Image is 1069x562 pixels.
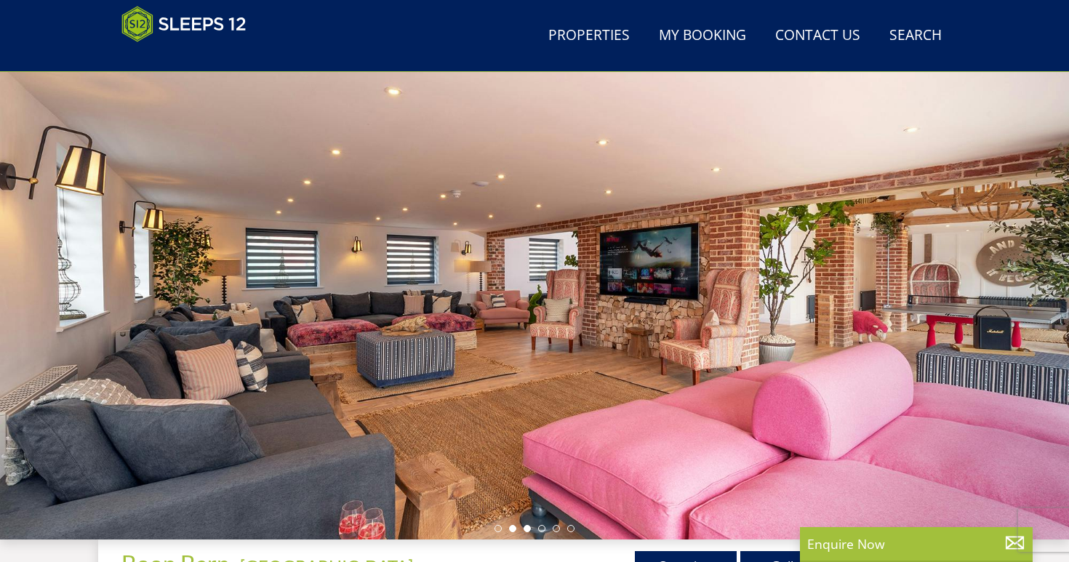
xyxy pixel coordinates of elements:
[653,20,752,52] a: My Booking
[769,20,866,52] a: Contact Us
[884,20,948,52] a: Search
[542,20,636,52] a: Properties
[807,534,1025,553] p: Enquire Now
[121,6,247,42] img: Sleeps 12
[114,51,267,63] iframe: Customer reviews powered by Trustpilot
